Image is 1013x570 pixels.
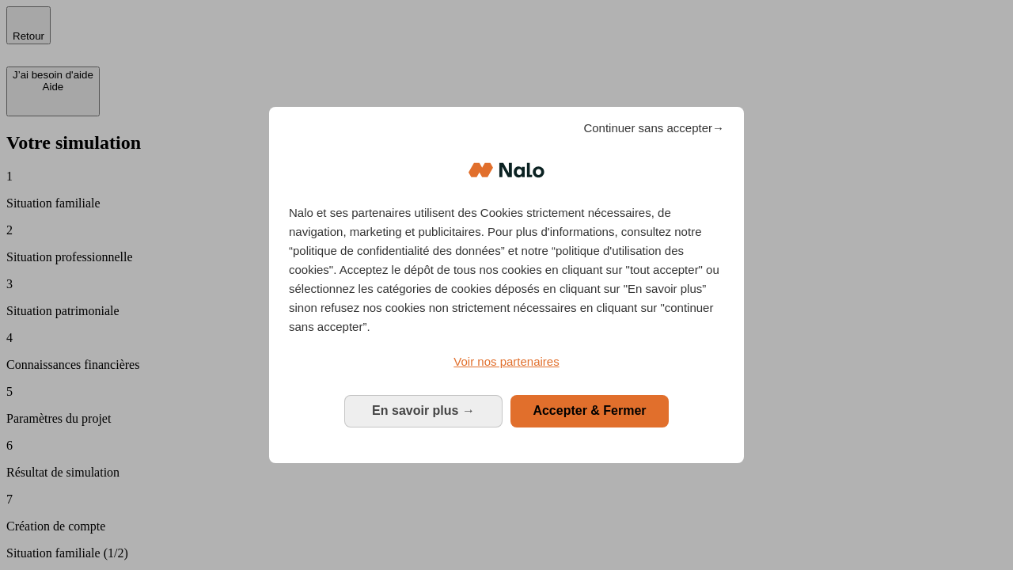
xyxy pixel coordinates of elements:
span: Accepter & Fermer [533,404,646,417]
span: Voir nos partenaires [453,355,559,368]
div: Bienvenue chez Nalo Gestion du consentement [269,107,744,462]
a: Voir nos partenaires [289,352,724,371]
button: Accepter & Fermer: Accepter notre traitement des données et fermer [510,395,669,427]
img: Logo [469,146,544,194]
span: En savoir plus → [372,404,475,417]
span: Continuer sans accepter→ [583,119,724,138]
button: En savoir plus: Configurer vos consentements [344,395,503,427]
p: Nalo et ses partenaires utilisent des Cookies strictement nécessaires, de navigation, marketing e... [289,203,724,336]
